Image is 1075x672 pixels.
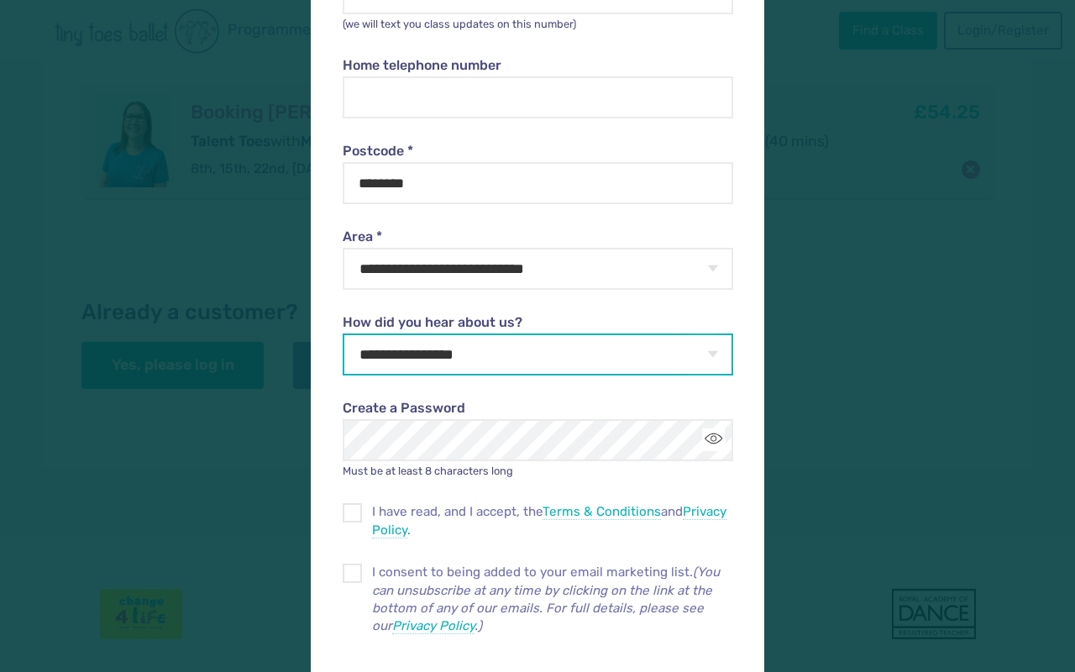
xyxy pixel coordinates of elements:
[543,504,661,520] a: Terms & Conditions
[372,564,733,635] p: I consent to being added to your email marketing list.
[343,228,732,246] label: Area *
[343,142,732,160] label: Postcode *
[343,313,732,332] label: How did you hear about us?
[392,618,475,634] a: Privacy Policy
[343,18,576,30] small: (we will text you class updates on this number)
[343,56,732,75] label: Home telephone number
[702,428,725,451] button: Toggle password visibility
[343,399,732,417] label: Create a Password
[372,504,726,538] a: Privacy Policy
[372,503,733,539] span: I have read, and I accept, the and .
[343,465,513,477] small: Must be at least 8 characters long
